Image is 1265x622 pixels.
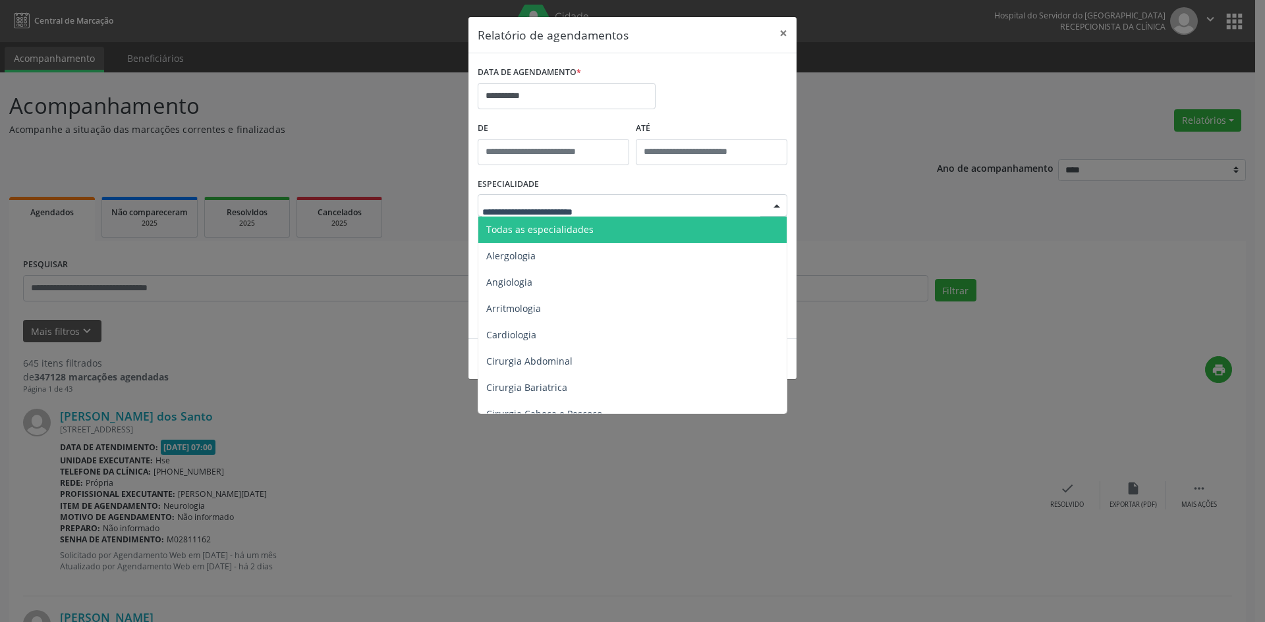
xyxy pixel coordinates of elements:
[486,223,594,236] span: Todas as especialidades
[636,118,787,139] label: ATÉ
[770,17,797,49] button: Close
[486,249,536,262] span: Alergologia
[486,381,567,394] span: Cirurgia Bariatrica
[486,302,541,315] span: Arritmologia
[478,118,629,139] label: De
[478,26,629,43] h5: Relatório de agendamentos
[486,407,602,420] span: Cirurgia Cabeça e Pescoço
[486,276,532,288] span: Angiologia
[478,174,539,195] label: ESPECIALIDADE
[478,63,581,83] label: DATA DE AGENDAMENTO
[486,355,573,367] span: Cirurgia Abdominal
[486,328,536,341] span: Cardiologia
